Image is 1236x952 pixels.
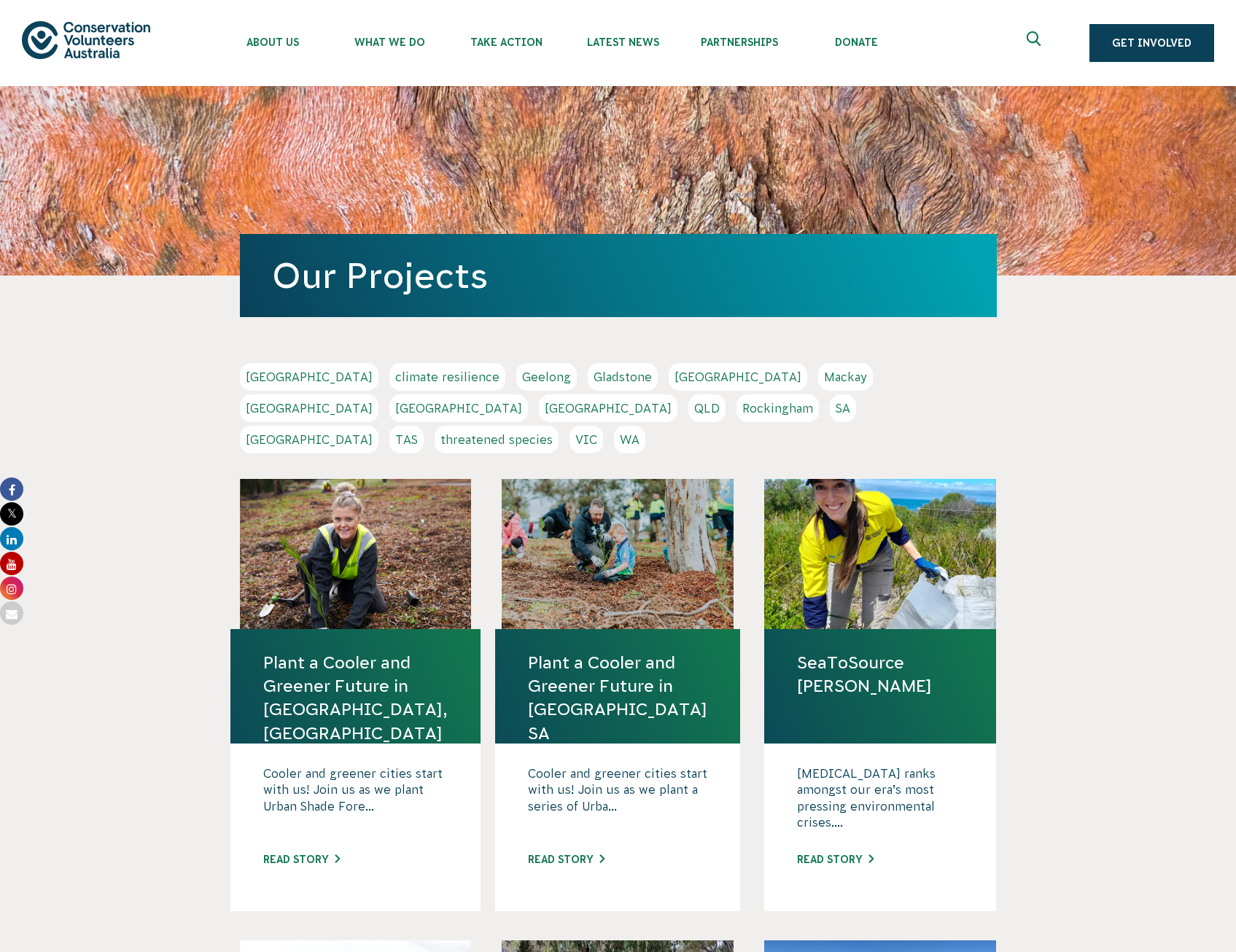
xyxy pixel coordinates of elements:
[588,363,658,391] a: Gladstone
[1027,31,1045,55] span: Expand search box
[736,394,819,422] a: Rockingham
[263,854,340,865] a: Read story
[240,426,378,453] a: [GEOGRAPHIC_DATA]
[797,765,963,838] p: [MEDICAL_DATA] ranks amongst our era’s most pressing environmental crises....
[272,256,488,295] a: Our Projects
[1018,26,1053,61] button: Expand search box Close search box
[435,426,559,453] a: threatened species
[830,394,856,422] a: SA
[240,394,378,422] a: [GEOGRAPHIC_DATA]
[240,363,378,391] a: [GEOGRAPHIC_DATA]
[528,854,605,865] a: Read story
[516,363,577,391] a: Geelong
[1089,24,1214,62] a: Get Involved
[528,651,707,745] a: Plant a Cooler and Greener Future in [GEOGRAPHIC_DATA] SA
[448,36,564,48] span: Take Action
[669,363,807,391] a: [GEOGRAPHIC_DATA]
[688,394,726,422] a: QLD
[263,651,448,745] a: Plant a Cooler and Greener Future in [GEOGRAPHIC_DATA], [GEOGRAPHIC_DATA]
[681,36,798,48] span: Partnerships
[214,36,331,48] span: About Us
[263,765,448,838] p: Cooler and greener cities start with us! Join us as we plant Urban Shade Fore...
[331,36,448,48] span: What We Do
[22,21,150,58] img: logo.svg
[818,363,873,391] a: Mackay
[389,394,528,422] a: [GEOGRAPHIC_DATA]
[564,36,681,48] span: Latest News
[570,426,603,453] a: VIC
[797,854,874,865] a: Read story
[797,651,963,698] a: SeaToSource [PERSON_NAME]
[614,426,645,453] a: WA
[528,765,707,838] p: Cooler and greener cities start with us! Join us as we plant a series of Urba...
[798,36,914,48] span: Donate
[389,426,424,453] a: TAS
[539,394,677,422] a: [GEOGRAPHIC_DATA]
[389,363,505,391] a: climate resilience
